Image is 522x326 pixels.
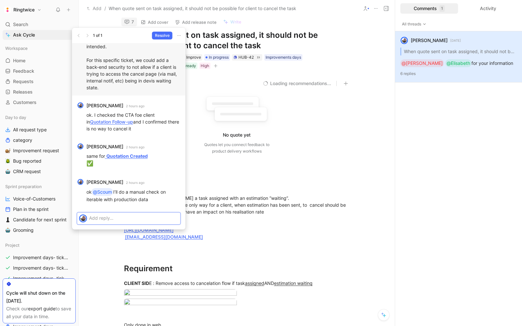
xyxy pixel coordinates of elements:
[93,188,112,196] div: @Scoum
[155,32,170,39] span: Resolve
[78,103,83,108] img: avatar
[78,144,83,149] img: avatar
[78,180,83,184] img: avatar
[152,32,173,39] button: Resolve
[126,103,145,109] small: 2 hours ago
[86,178,123,186] strong: [PERSON_NAME]
[126,144,145,150] small: 2 hours ago
[86,102,123,110] strong: [PERSON_NAME]
[86,188,180,203] p: ok I’ll do a manual check on iterable with production data
[90,119,133,125] a: Quotation Follow-up
[80,215,86,222] img: avatar
[126,180,145,185] small: 2 hours ago
[86,143,123,151] strong: [PERSON_NAME]
[86,160,93,167] span: ✅
[106,153,148,159] strong: Quotation Created
[86,22,180,91] p: I can’t say for sure, the system is complex. The best would be to verify with real users that the...
[93,32,102,39] div: 1 of 1
[86,153,180,168] p: same for
[105,153,148,159] a: Quotation Created
[86,111,180,132] p: ok. I checked the CTA foe client in and I confirmed there is no way to cancel it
